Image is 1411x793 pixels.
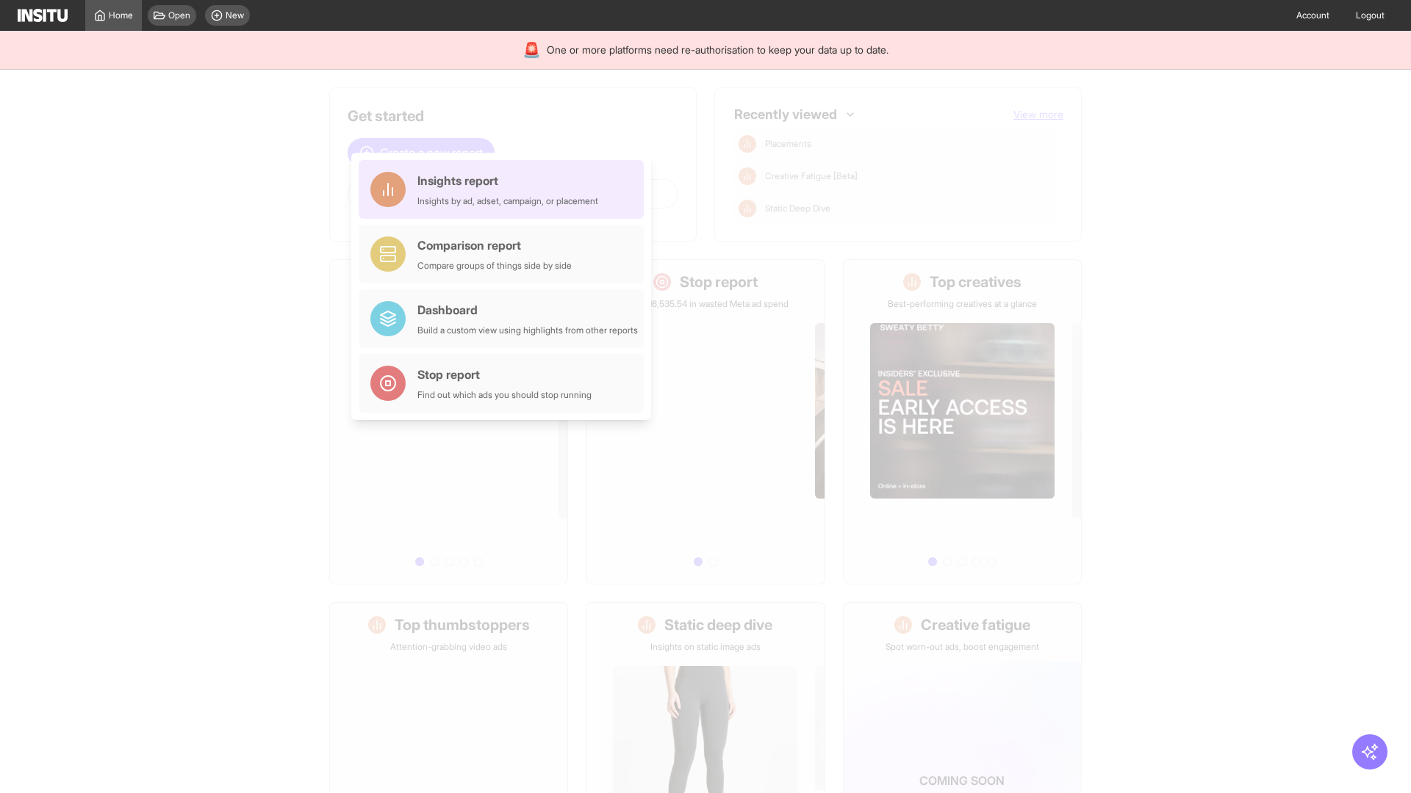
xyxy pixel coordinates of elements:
[417,325,638,336] div: Build a custom view using highlights from other reports
[417,260,572,272] div: Compare groups of things side by side
[109,10,133,21] span: Home
[417,301,638,319] div: Dashboard
[417,236,572,254] div: Comparison report
[523,40,541,60] div: 🚨
[547,43,888,57] span: One or more platforms need re-authorisation to keep your data up to date.
[417,172,598,189] div: Insights report
[168,10,190,21] span: Open
[417,389,592,401] div: Find out which ads you should stop running
[417,366,592,383] div: Stop report
[18,9,68,22] img: Logo
[417,195,598,207] div: Insights by ad, adset, campaign, or placement
[226,10,244,21] span: New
